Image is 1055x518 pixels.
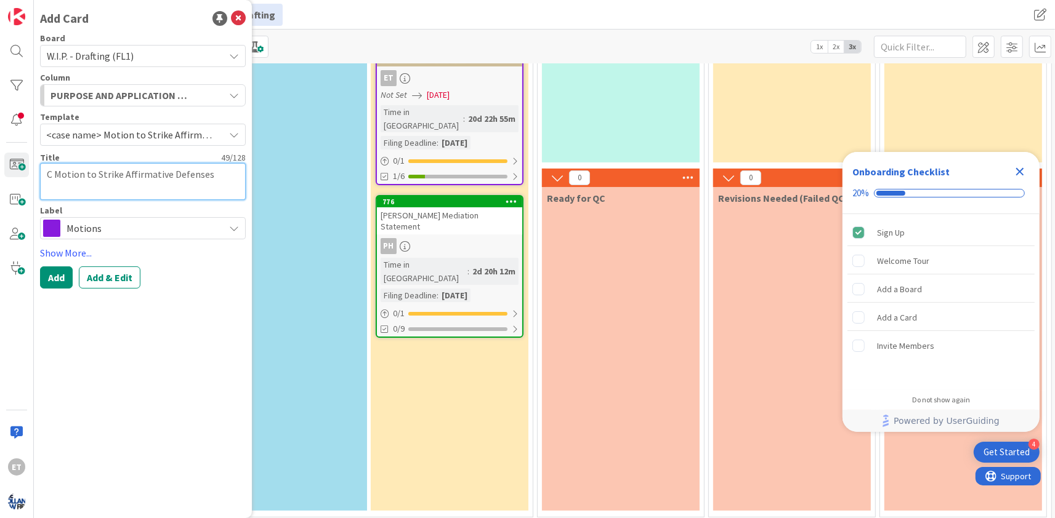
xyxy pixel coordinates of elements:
div: Open Get Started checklist, remaining modules: 4 [974,442,1040,463]
span: <case name> Motion to Strike Affirmative Defenses [46,127,215,143]
i: Not Set [381,89,407,100]
div: PH [381,238,397,254]
div: Footer [843,410,1040,432]
span: : [437,136,439,149]
button: PURPOSE AND APPLICATION OF DRAFTING AND FILING DESK [40,84,246,106]
label: Title [40,152,60,163]
div: Close Checklist [1010,162,1030,181]
span: Support [26,2,56,17]
div: 20% [852,188,869,199]
div: Add a Board is incomplete. [847,276,1035,303]
div: Checklist progress: 20% [852,188,1030,199]
textarea: <case name> Motion to Strike Affirmative Defenses [40,163,246,200]
div: 0/1 [377,153,522,169]
span: Label [40,206,62,215]
span: 0/9 [393,322,405,335]
div: ET [381,70,397,86]
div: Sign Up [877,225,905,240]
div: PH [377,238,522,254]
span: 3x [844,41,861,53]
span: Drafting [238,7,275,22]
div: Sign Up is complete. [847,219,1035,246]
div: 20d 22h 55m [465,112,519,126]
img: Visit kanbanzone.com [8,8,25,25]
a: 776[PERSON_NAME] Mediation StatementPHTime in [GEOGRAPHIC_DATA]:2d 20h 12mFiling Deadline:[DATE]0... [376,195,523,338]
div: 776[PERSON_NAME] Mediation Statement [377,196,522,234]
div: 2d 20h 12m [469,265,519,278]
span: 0 / 1 [393,154,405,167]
button: Add & Edit [79,266,140,289]
div: [DATE] [439,136,471,149]
div: Time in [GEOGRAPHIC_DATA] [381,258,467,285]
span: : [437,289,439,302]
span: Powered by UserGuiding [894,413,1000,428]
span: W.I.P. - Drafting (FL1) [47,50,134,62]
a: P3: [PERSON_NAME]: Motion for Class Certification -- DUE 8/29ETNot Set[DATE]Time in [GEOGRAPHIC_D... [376,27,523,185]
div: Add a Board [877,282,922,297]
span: 0 [740,170,761,185]
div: 0/1 [377,306,522,321]
span: 1x [811,41,828,53]
div: Filing Deadline [381,289,437,302]
span: [DATE] [427,89,450,102]
div: Welcome Tour is incomplete. [847,247,1035,274]
div: Onboarding Checklist [852,164,950,179]
div: Invite Members [877,338,934,353]
div: Add Card [40,9,89,28]
a: Powered by UserGuiding [849,410,1033,432]
a: Show More... [40,245,246,260]
div: Filing Deadline [381,136,437,149]
img: avatar [8,493,25,510]
span: Column [40,73,70,82]
div: 49 / 128 [63,152,246,163]
div: Add a Card is incomplete. [847,304,1035,331]
span: Revisions Needed (Failed QC) [718,192,848,204]
div: [PERSON_NAME] Mediation Statement [377,207,522,234]
div: Add a Card [877,310,917,325]
span: 0 [569,170,590,185]
div: 4 [1029,439,1040,450]
span: : [467,265,469,278]
div: 776 [377,196,522,207]
span: 0 / 1 [393,307,405,320]
div: Checklist items [843,214,1040,387]
div: Get Started [984,446,1030,458]
div: 776 [382,197,522,206]
span: 2x [828,41,844,53]
button: Add [40,266,73,289]
div: Checklist Container [843,152,1040,432]
span: Board [40,34,65,42]
span: Template [40,113,79,121]
div: ET [8,458,25,476]
div: Invite Members is incomplete. [847,332,1035,359]
div: Welcome Tour [877,253,929,268]
span: PURPOSE AND APPLICATION OF DRAFTING AND FILING DESK [51,87,192,103]
span: Ready for QC [547,192,605,204]
input: Quick Filter... [874,36,966,58]
span: 1/6 [393,170,405,183]
div: Do not show again [912,395,970,405]
span: : [463,112,465,126]
div: [DATE] [439,289,471,302]
div: ET [377,70,522,86]
span: Motions [67,220,218,237]
div: Time in [GEOGRAPHIC_DATA] [381,105,463,132]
